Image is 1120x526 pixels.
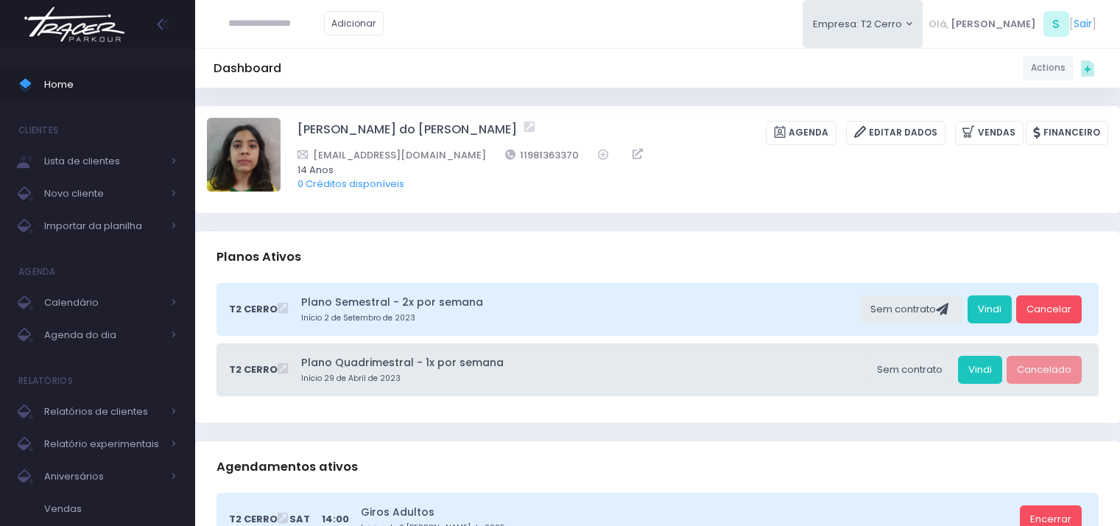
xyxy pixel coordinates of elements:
a: Vindi [968,295,1012,323]
span: Home [44,75,177,94]
span: Calendário [44,293,162,312]
span: 14 Anos [297,163,1089,178]
a: 11981363370 [505,147,580,163]
a: Sair [1074,16,1092,32]
span: Olá, [929,17,948,32]
span: Agenda do dia [44,326,162,345]
h4: Agenda [18,257,56,287]
div: [ ] [923,7,1102,41]
span: S [1043,11,1069,37]
h4: Clientes [18,116,58,145]
a: Plano Quadrimestral - 1x por semana [301,355,862,371]
span: Vendas [44,499,177,519]
a: Plano Semestral - 2x por semana [301,295,856,310]
a: Financeiro [1026,121,1108,145]
a: [EMAIL_ADDRESS][DOMAIN_NAME] [297,147,486,163]
a: Vendas [955,121,1024,145]
h3: Agendamentos ativos [216,446,358,488]
span: Aniversários [44,467,162,486]
a: Vindi [958,356,1002,384]
a: Agenda [766,121,837,145]
span: T2 Cerro [229,362,278,377]
a: Giros Adultos [361,505,1015,520]
small: Início 2 de Setembro de 2023 [301,312,856,324]
small: Início 29 de Abril de 2023 [301,373,862,385]
span: Novo cliente [44,184,162,203]
img: Miguel do Val Pacheco [207,118,281,192]
a: Editar Dados [846,121,945,145]
h5: Dashboard [214,61,281,76]
h4: Relatórios [18,366,73,396]
span: Relatório experimentais [44,435,162,454]
span: Relatórios de clientes [44,402,162,421]
span: Importar da planilha [44,217,162,236]
h3: Planos Ativos [216,236,301,278]
div: Sem contrato [867,356,953,384]
a: [PERSON_NAME] do [PERSON_NAME] [297,121,517,145]
span: T2 Cerro [229,302,278,317]
span: Lista de clientes [44,152,162,171]
a: Cancelar [1016,295,1082,323]
a: 0 Créditos disponíveis [297,177,404,191]
div: Sem contrato [860,295,962,323]
span: [PERSON_NAME] [951,17,1036,32]
a: Actions [1023,56,1074,80]
a: Adicionar [324,11,384,35]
